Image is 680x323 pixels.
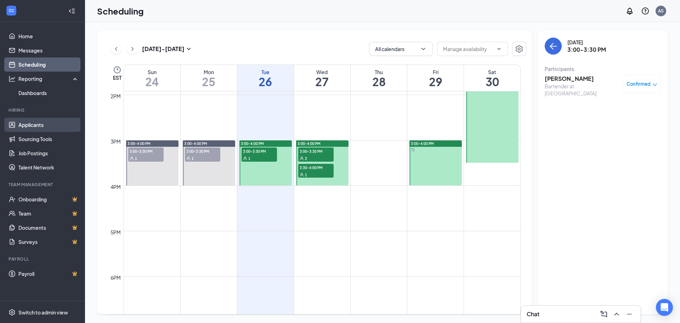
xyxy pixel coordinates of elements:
[18,309,68,316] div: Switch to admin view
[18,206,79,221] a: TeamCrown
[300,156,304,161] svg: User
[527,310,539,318] h3: Chat
[305,156,307,161] span: 2
[294,76,350,88] h1: 27
[624,308,635,320] button: Minimize
[181,65,237,91] a: August 25, 2025
[127,141,151,146] span: 3:00-4:00 PM
[298,164,334,171] span: 3:30-4:00 PM
[18,118,79,132] a: Applicants
[545,83,619,97] div: Bartender at [GEOGRAPHIC_DATA]
[185,147,220,155] span: 3:00-3:30 PM
[627,80,651,88] span: Confirmed
[8,75,16,82] svg: Analysis
[625,7,634,15] svg: Notifications
[18,29,79,43] a: Home
[369,42,433,56] button: All calendarsChevronDown
[181,76,237,88] h1: 25
[128,147,164,155] span: 3:00-3:30 PM
[109,183,122,191] div: 4pm
[127,44,138,54] button: ChevronRight
[68,7,75,15] svg: Collapse
[598,308,610,320] button: ComposeMessage
[124,76,180,88] h1: 24
[420,45,427,52] svg: ChevronDown
[113,74,121,81] span: EST
[545,75,619,83] h3: [PERSON_NAME]
[185,45,193,53] svg: SmallChevronDown
[298,147,334,155] span: 3:00-3:30 PM
[8,309,16,316] svg: Settings
[237,76,294,88] h1: 26
[652,82,657,87] span: down
[545,65,661,72] div: Participants
[407,65,464,91] a: August 29, 2025
[184,141,207,146] span: 3:00-4:00 PM
[111,44,121,54] button: ChevronLeft
[496,46,502,52] svg: ChevronDown
[18,146,79,160] a: Job Postings
[18,132,79,146] a: Sourcing Tools
[242,147,277,155] span: 3:00-3:30 PM
[443,45,493,53] input: Manage availability
[658,8,664,14] div: AS
[297,141,321,146] span: 3:00-4:00 PM
[113,45,120,53] svg: ChevronLeft
[18,235,79,249] a: SurveysCrown
[464,68,520,76] div: Sat
[545,38,562,55] button: back-button
[294,68,350,76] div: Wed
[113,66,121,74] svg: Clock
[515,45,523,53] svg: Settings
[18,86,79,100] a: Dashboards
[612,310,621,318] svg: ChevronUp
[130,156,134,161] svg: User
[464,65,520,91] a: August 30, 2025
[625,310,634,318] svg: Minimize
[18,57,79,72] a: Scheduling
[512,42,526,56] button: Settings
[18,43,79,57] a: Messages
[351,65,407,91] a: August 28, 2025
[611,308,622,320] button: ChevronUp
[8,256,78,262] div: Payroll
[600,310,608,318] svg: ComposeMessage
[411,148,415,151] svg: Sync
[186,156,191,161] svg: User
[243,156,247,161] svg: User
[351,68,407,76] div: Thu
[407,76,464,88] h1: 29
[109,138,122,145] div: 3pm
[109,274,122,282] div: 6pm
[109,92,122,100] div: 2pm
[305,172,307,177] span: 1
[8,182,78,188] div: Team Management
[124,68,180,76] div: Sun
[8,107,78,113] div: Hiring
[294,65,350,91] a: August 27, 2025
[351,76,407,88] h1: 28
[248,156,250,161] span: 1
[135,156,137,161] span: 1
[181,68,237,76] div: Mon
[124,65,180,91] a: August 24, 2025
[129,45,136,53] svg: ChevronRight
[241,141,264,146] span: 3:00-4:00 PM
[237,68,294,76] div: Tue
[407,68,464,76] div: Fri
[656,299,673,316] div: Open Intercom Messenger
[18,75,79,82] div: Reporting
[192,156,194,161] span: 1
[464,76,520,88] h1: 30
[18,160,79,174] a: Talent Network
[567,39,606,46] div: [DATE]
[641,7,650,15] svg: QuestionInfo
[18,267,79,281] a: PayrollCrown
[109,228,122,236] div: 5pm
[8,7,15,14] svg: WorkstreamLogo
[237,65,294,91] a: August 26, 2025
[567,46,606,54] h3: 3:00-3:30 PM
[97,5,144,17] h1: Scheduling
[549,42,557,50] svg: ArrowLeft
